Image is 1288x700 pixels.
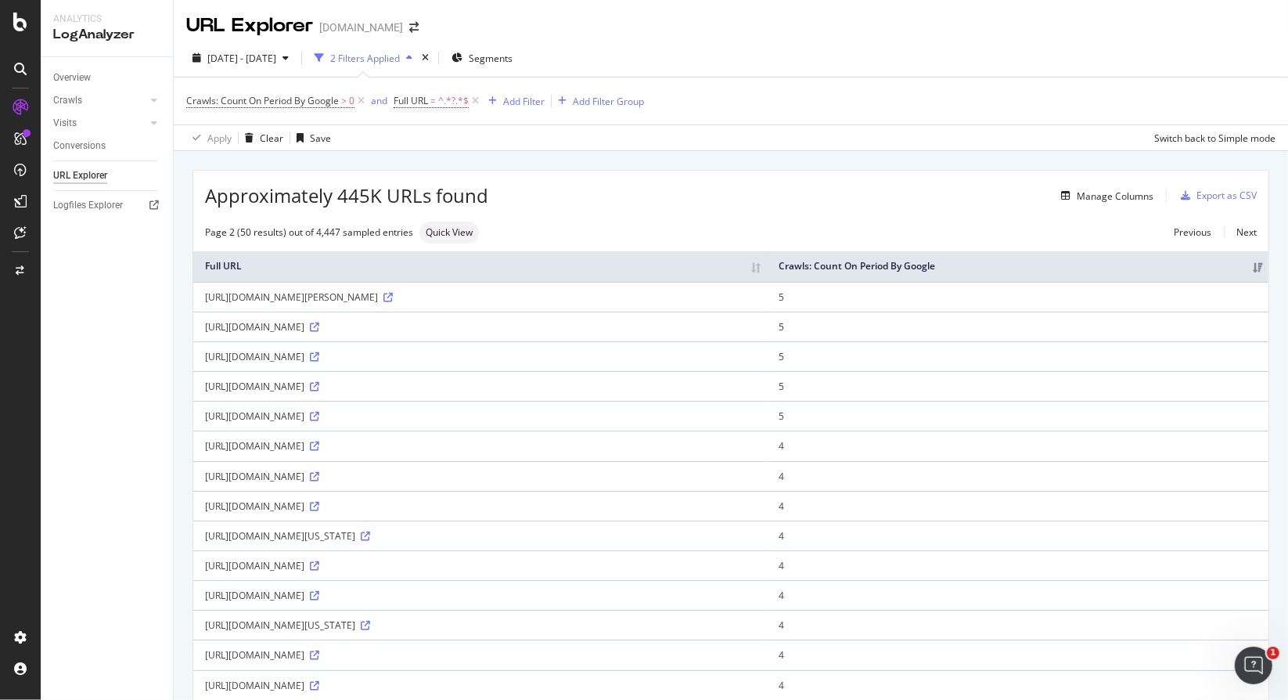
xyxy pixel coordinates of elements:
[552,92,644,110] button: Add Filter Group
[330,52,400,65] div: 2 Filters Applied
[319,20,403,35] div: [DOMAIN_NAME]
[767,640,1268,669] td: 4
[53,197,123,214] div: Logfiles Explorer
[767,282,1268,312] td: 5
[53,70,162,86] a: Overview
[53,168,162,184] a: URL Explorer
[767,312,1268,341] td: 5
[290,125,331,150] button: Save
[205,529,755,543] div: [URL][DOMAIN_NAME][US_STATE]
[469,52,513,65] span: Segments
[1148,125,1275,150] button: Switch back to Simple mode
[205,350,755,363] div: [URL][DOMAIN_NAME]
[1224,221,1257,244] a: Next
[53,138,162,154] a: Conversions
[1235,647,1272,684] iframe: Intercom live chat
[308,45,419,70] button: 2 Filters Applied
[503,95,545,108] div: Add Filter
[205,380,755,393] div: [URL][DOMAIN_NAME]
[193,251,767,282] th: Full URL: activate to sort column ascending
[207,132,232,145] div: Apply
[426,228,473,237] span: Quick View
[1161,221,1224,244] a: Previous
[482,92,545,110] button: Add Filter
[445,45,519,70] button: Segments
[53,197,162,214] a: Logfiles Explorer
[767,461,1268,491] td: 4
[205,559,755,572] div: [URL][DOMAIN_NAME]
[767,550,1268,580] td: 4
[186,94,339,107] span: Crawls: Count On Period By Google
[260,132,283,145] div: Clear
[205,470,755,483] div: [URL][DOMAIN_NAME]
[419,50,432,66] div: times
[205,439,755,453] div: [URL][DOMAIN_NAME]
[767,610,1268,640] td: 4
[767,670,1268,700] td: 4
[419,222,479,244] div: neutral label
[430,94,436,107] span: =
[1055,186,1153,205] button: Manage Columns
[573,95,644,108] div: Add Filter Group
[341,94,347,107] span: >
[186,13,313,39] div: URL Explorer
[53,115,77,132] div: Visits
[205,290,755,304] div: [URL][DOMAIN_NAME][PERSON_NAME]
[53,138,106,154] div: Conversions
[205,226,413,239] div: Page 2 (50 results) out of 4,447 sampled entries
[767,341,1268,371] td: 5
[371,94,387,107] div: and
[767,580,1268,610] td: 4
[394,94,428,107] span: Full URL
[349,90,354,112] span: 0
[53,26,160,44] div: LogAnalyzer
[1154,132,1275,145] div: Switch back to Simple mode
[409,22,419,33] div: arrow-right-arrow-left
[205,648,755,662] div: [URL][DOMAIN_NAME]
[767,251,1268,282] th: Crawls: Count On Period By Google: activate to sort column ascending
[767,491,1268,521] td: 4
[371,93,387,108] button: and
[53,168,107,184] div: URL Explorer
[205,410,755,423] div: [URL][DOMAIN_NAME]
[207,52,276,65] span: [DATE] - [DATE]
[767,431,1268,460] td: 4
[53,70,91,86] div: Overview
[205,182,488,209] span: Approximately 445K URLs found
[1175,183,1257,208] button: Export as CSV
[53,13,160,26] div: Analytics
[1077,189,1153,203] div: Manage Columns
[767,371,1268,401] td: 5
[205,679,755,692] div: [URL][DOMAIN_NAME]
[186,125,232,150] button: Apply
[310,132,331,145] div: Save
[1196,189,1257,202] div: Export as CSV
[767,401,1268,431] td: 5
[53,115,146,132] a: Visits
[239,125,283,150] button: Clear
[767,521,1268,550] td: 4
[205,619,755,632] div: [URL][DOMAIN_NAME][US_STATE]
[205,589,755,602] div: [URL][DOMAIN_NAME]
[186,45,295,70] button: [DATE] - [DATE]
[53,92,146,109] a: Crawls
[1267,647,1279,659] span: 1
[53,92,82,109] div: Crawls
[205,500,755,513] div: [URL][DOMAIN_NAME]
[205,320,755,334] div: [URL][DOMAIN_NAME]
